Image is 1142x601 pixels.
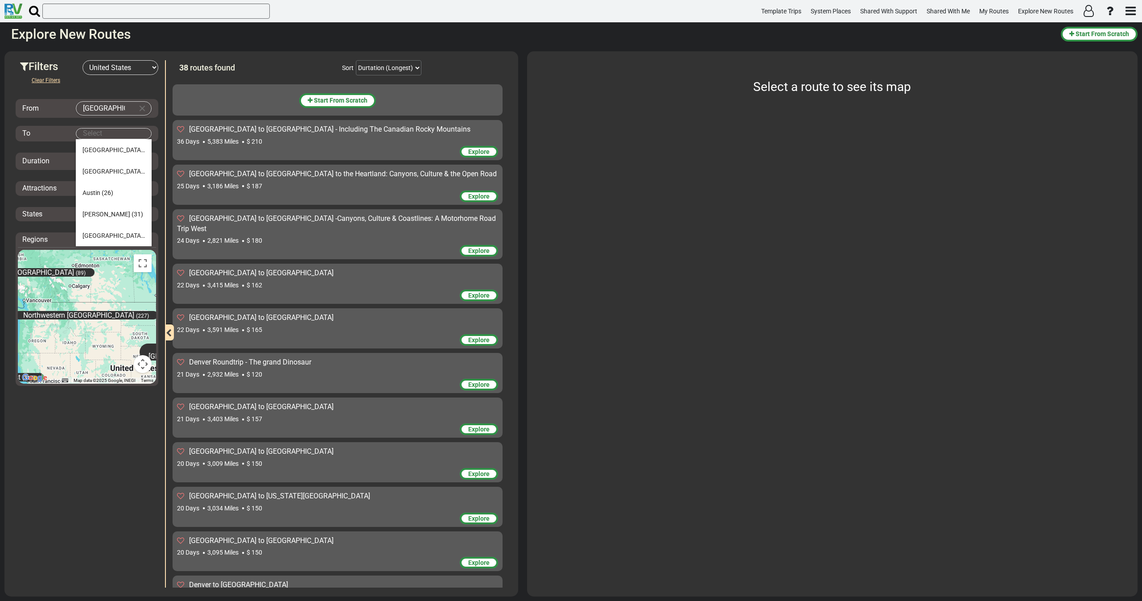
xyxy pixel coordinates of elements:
span: (27) [144,232,156,239]
li: Austin (26) [76,182,152,203]
span: Austin [82,189,100,196]
li: [GEOGRAPHIC_DATA] (27) [76,225,152,246]
span: [PERSON_NAME] [82,211,130,218]
span: (27) [144,168,156,175]
li: [GEOGRAPHIC_DATA] (27) [76,139,152,161]
li: [PERSON_NAME] (31) [76,203,152,225]
li: [GEOGRAPHIC_DATA] (27) [76,161,152,182]
span: (26) [102,189,113,196]
span: [GEOGRAPHIC_DATA] [82,168,145,175]
span: [GEOGRAPHIC_DATA] [82,232,145,239]
span: [GEOGRAPHIC_DATA] [82,146,145,153]
span: (31) [132,211,143,218]
span: (27) [144,146,156,153]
